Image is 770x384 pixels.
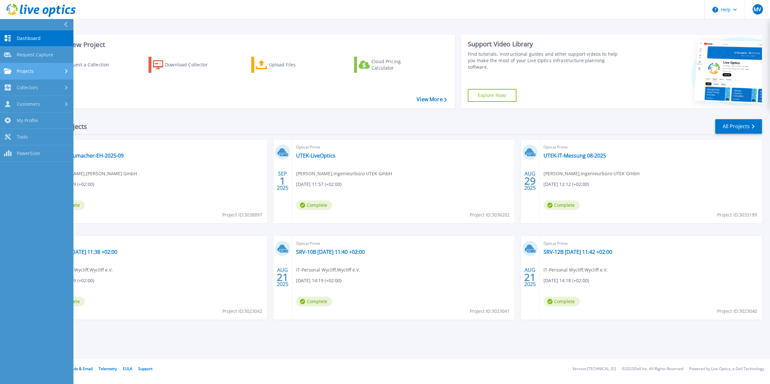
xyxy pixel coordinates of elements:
[296,170,392,177] span: [PERSON_NAME] , Ingenieurbüro UTEK GmbH
[573,367,616,371] li: Version: [TECHNICAL_ID]
[296,266,360,274] span: IT-Personal Wycliff , Wycliff e.V.
[138,366,152,371] a: Support
[754,7,761,12] span: MV
[544,297,580,306] span: Complete
[251,57,323,73] a: Upload Files
[544,249,612,255] a: SRV-12B [DATE] 11:42 +02:00
[296,181,342,188] span: [DATE] 11:57 (+02:00)
[544,200,580,210] span: Complete
[717,308,757,315] span: Project ID: 3023040
[277,274,288,280] span: 21
[276,265,289,289] div: AUG 2025
[354,57,426,73] a: Cloud Pricing Calculator
[49,266,113,274] span: IT-Personal Wycliff , Wycliff e.V.
[544,240,758,247] span: Optical Prime
[544,152,606,159] a: UTEK-IT-Messung 08-2025
[49,170,137,177] span: [PERSON_NAME] , [PERSON_NAME] GmbH
[622,367,683,371] li: © 2025 Dell Inc. All Rights Reserved
[280,178,285,184] span: 1
[17,150,41,156] span: PowerSizer
[470,308,510,315] span: Project ID: 3023041
[49,240,263,247] span: Optical Prime
[296,277,342,284] span: [DATE] 14:19 (+02:00)
[544,170,640,177] span: [PERSON_NAME] , Ingenieurbüro UTEK GmbH
[46,57,118,73] a: Request a Collection
[49,144,263,151] span: Optical Prime
[296,144,511,151] span: Optical Prime
[222,211,262,218] span: Project ID: 3038897
[470,211,510,218] span: Project ID: 3036202
[17,35,41,41] span: Dashboard
[544,277,589,284] span: [DATE] 14:18 (+02:00)
[17,134,28,140] span: Tools
[417,96,447,102] a: View More
[17,85,38,91] span: Collectors
[296,240,511,247] span: Optical Prime
[296,249,365,255] a: SRV-10B [DATE] 11:40 +02:00
[165,58,217,71] div: Download Collector
[296,200,332,210] span: Complete
[149,57,220,73] a: Download Collector
[544,181,589,188] span: [DATE] 12:12 (+02:00)
[544,144,758,151] span: Optical Prime
[689,367,764,371] li: Powered by Live Optics, a Dell Technology
[17,118,38,123] span: My Profile
[468,51,623,70] div: Find tutorials, instructional guides and other support videos to help you make the most of your L...
[49,152,124,159] a: Groupschumacher-EH-2025-09
[64,58,116,71] div: Request a Collection
[371,58,423,71] div: Cloud Pricing Calculator
[715,119,762,134] a: All Projects
[544,266,608,274] span: IT-Personal Wycliff , Wycliff e.V.
[296,152,335,159] a: UTEK-LiveOptics
[123,366,132,371] a: EULA
[269,58,321,71] div: Upload Files
[17,68,34,74] span: Projects
[46,41,447,48] h3: Start a New Project
[99,366,117,371] a: Telemetry
[296,297,332,306] span: Complete
[524,265,536,289] div: AUG 2025
[17,101,40,107] span: Customers
[49,249,117,255] a: SRV-09B [DATE] 11:38 +02:00
[468,89,517,102] a: Explore Now!
[71,366,93,371] a: Ads & Email
[717,211,757,218] span: Project ID: 3033189
[468,40,623,48] div: Support Video Library
[17,52,53,58] span: Request Capture
[524,169,536,193] div: AUG 2025
[276,169,289,193] div: SEP 2025
[524,274,536,280] span: 21
[222,308,262,315] span: Project ID: 3023042
[524,178,536,184] span: 29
